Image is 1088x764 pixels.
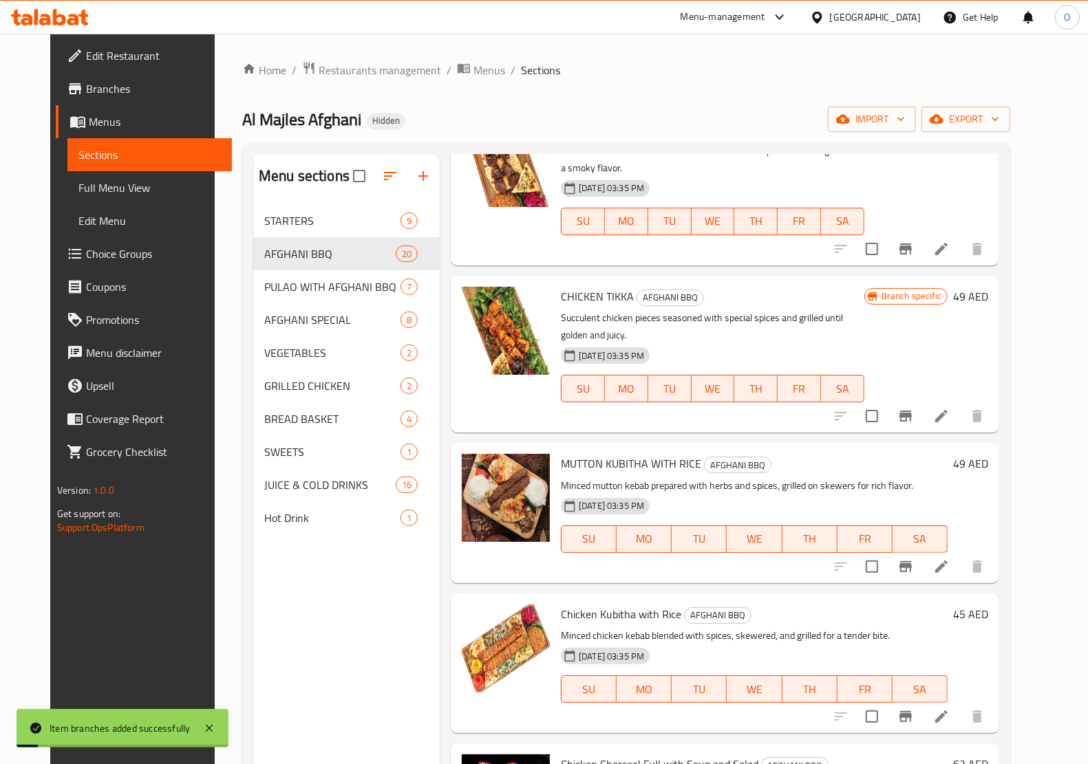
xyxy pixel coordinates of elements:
[401,345,418,361] div: items
[672,525,727,553] button: TU
[292,62,297,78] li: /
[605,208,648,235] button: MO
[401,512,417,525] span: 1
[253,303,440,336] div: AFGHANI SPECIAL8
[933,708,950,725] a: Edit menu item
[561,142,864,177] p: Tender chunks of mutton marinated in traditional spices and chargrilled for a smoky flavor.
[778,208,821,235] button: FR
[264,245,396,262] span: AFGHANI BBQ
[617,675,672,703] button: MO
[56,369,232,402] a: Upsell
[253,435,440,468] div: SWEETS1
[567,211,599,231] span: SU
[561,675,617,703] button: SU
[401,279,418,295] div: items
[561,375,605,402] button: SU
[462,454,550,542] img: MUTTON KUBITHA WITH RICE
[473,62,505,78] span: Menus
[573,650,650,663] span: [DATE] 03:35 PM
[253,402,440,435] div: BREAD BASKET4
[56,303,232,336] a: Promotions
[838,525,893,553] button: FR
[264,411,401,427] span: BREAD BASKET
[783,379,815,399] span: FR
[889,232,922,265] button: Branch-specific-item
[622,529,666,549] span: MO
[396,479,417,492] span: 16
[876,290,947,303] span: Branch specific
[932,111,999,128] span: export
[561,208,605,235] button: SU
[567,529,611,549] span: SU
[610,379,643,399] span: MO
[401,215,417,228] span: 9
[462,604,550,692] img: Chicken Kubitha with Rice
[610,211,643,231] span: MO
[56,402,232,435] a: Coverage Report
[782,675,838,703] button: TH
[401,413,417,426] span: 4
[67,204,232,237] a: Edit Menu
[457,61,505,79] a: Menus
[961,700,994,733] button: delete
[57,519,145,536] a: Support.OpsPlatform
[561,286,634,307] span: CHICKEN TIKKA
[401,347,417,360] span: 2
[654,211,686,231] span: TU
[401,378,418,394] div: items
[692,375,735,402] button: WE
[462,119,550,207] img: MUTTON TIKKA
[396,248,417,261] span: 20
[264,279,401,295] span: PULAO WITH AFGHANI BBQ
[561,477,948,494] p: Minced mutton kebab prepared with herbs and spices, grilled on skewers for rich flavor.
[401,314,417,327] span: 8
[319,62,441,78] span: Restaurants management
[573,182,650,195] span: [DATE] 03:35 PM
[401,444,418,460] div: items
[56,270,232,303] a: Coupons
[561,604,681,624] span: Chicken Kubitha with Rice
[401,446,417,459] span: 1
[685,607,751,623] span: AFGHANI BBQ
[889,400,922,433] button: Branch-specific-item
[86,245,221,262] span: Choice Groups
[573,349,650,362] span: [DATE] 03:35 PM
[783,211,815,231] span: FR
[788,529,832,549] span: TH
[648,375,692,402] button: TU
[264,212,401,229] span: STARTERS
[242,104,361,135] span: Al Majles Afghani
[889,550,922,583] button: Branch-specific-item
[732,529,776,549] span: WE
[56,237,232,270] a: Choice Groups
[697,379,729,399] span: WE
[672,675,727,703] button: TU
[857,552,886,581] span: Select to update
[521,62,560,78] span: Sections
[86,378,221,394] span: Upsell
[57,505,120,523] span: Get support on:
[933,408,950,424] a: Edit menu item
[302,61,441,79] a: Restaurants management
[734,208,778,235] button: TH
[838,675,893,703] button: FR
[401,411,418,427] div: items
[78,146,221,163] span: Sections
[561,453,701,474] span: MUTTON KUBITHA WITH RICE
[898,679,942,699] span: SA
[253,237,440,270] div: AFGHANI BBQ20
[961,550,994,583] button: delete
[889,700,922,733] button: Branch-specific-item
[401,281,417,294] span: 7
[67,138,232,171] a: Sections
[367,113,405,129] div: Hidden
[56,72,232,105] a: Branches
[86,345,221,361] span: Menu disclaimer
[637,290,704,306] div: AFGHANI BBQ
[893,525,948,553] button: SA
[561,525,617,553] button: SU
[839,111,905,128] span: import
[253,336,440,369] div: VEGETABLES2
[953,287,988,306] h6: 49 AED
[396,477,418,493] div: items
